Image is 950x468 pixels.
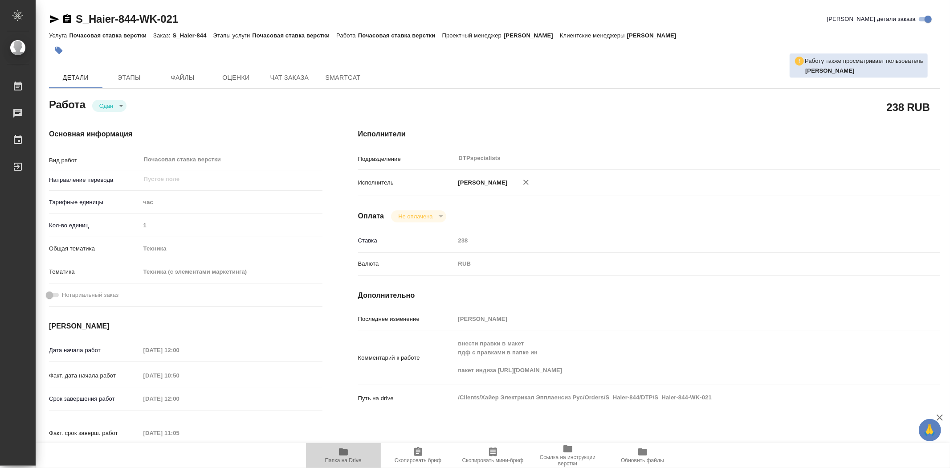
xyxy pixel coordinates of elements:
p: Заборова Александра [805,66,923,75]
p: Тематика [49,267,140,276]
h2: 238 RUB [887,99,930,115]
span: Ссылка на инструкции верстки [536,454,600,467]
h4: Оплата [358,211,384,222]
input: Пустое поле [143,174,302,185]
p: Работу также просматривает пользователь [805,57,923,66]
input: Пустое поле [140,392,218,405]
p: Дата начала работ [49,346,140,355]
p: Последнее изменение [358,315,455,324]
p: Исполнитель [358,178,455,187]
p: Факт. срок заверш. работ [49,429,140,438]
p: Вид работ [49,156,140,165]
textarea: /Clients/Хайер Электрикал Эпплаенсиз Рус/Orders/S_Haier-844/DTP/S_Haier-844-WK-021 [455,390,892,405]
button: Папка на Drive [306,443,381,468]
span: Этапы [108,72,151,83]
button: Скопировать мини-бриф [456,443,530,468]
button: Добавить тэг [49,41,69,60]
p: Подразделение [358,155,455,164]
span: Детали [54,72,97,83]
div: Сдан [92,100,126,112]
p: Кол-во единиц [49,221,140,230]
div: Сдан [391,210,446,222]
input: Пустое поле [455,312,892,325]
p: Путь на drive [358,394,455,403]
button: Скопировать бриф [381,443,456,468]
p: Проектный менеджер [442,32,504,39]
p: [PERSON_NAME] [504,32,560,39]
p: [PERSON_NAME] [627,32,683,39]
p: Заказ: [153,32,172,39]
button: Обновить файлы [605,443,680,468]
span: Чат заказа [268,72,311,83]
button: Скопировать ссылку [62,14,73,25]
p: Услуга [49,32,69,39]
span: Файлы [161,72,204,83]
p: Общая тематика [49,244,140,253]
button: 🙏 [919,419,941,441]
p: Клиентские менеджеры [560,32,627,39]
span: Оценки [215,72,257,83]
input: Пустое поле [140,427,218,439]
p: Почасовая ставка верстки [252,32,336,39]
h2: Работа [49,96,86,112]
p: Этапы услуги [213,32,253,39]
span: Скопировать бриф [395,457,441,464]
h4: Исполнители [358,129,940,140]
span: SmartCat [322,72,364,83]
div: Техника (с элементами маркетинга) [140,264,322,279]
button: Не оплачена [395,213,435,220]
h4: Основная информация [49,129,322,140]
div: Техника [140,241,322,256]
span: Папка на Drive [325,457,362,464]
p: Комментарий к работе [358,353,455,362]
p: Ставка [358,236,455,245]
textarea: внести правки в макет пдф с правками в папке ин пакет индиза [URL][DOMAIN_NAME] [455,336,892,378]
button: Ссылка на инструкции верстки [530,443,605,468]
span: Обновить файлы [621,457,664,464]
h4: [PERSON_NAME] [49,321,322,332]
p: Почасовая ставка верстки [358,32,442,39]
a: S_Haier-844-WK-021 [76,13,178,25]
input: Пустое поле [455,234,892,247]
span: Скопировать мини-бриф [462,457,523,464]
p: [PERSON_NAME] [455,178,508,187]
h4: Дополнительно [358,290,940,301]
p: Направление перевода [49,176,140,185]
p: Валюта [358,259,455,268]
button: Удалить исполнителя [516,172,536,192]
p: S_Haier-844 [173,32,213,39]
p: Факт. дата начала работ [49,371,140,380]
p: Почасовая ставка верстки [69,32,153,39]
span: Нотариальный заказ [62,291,118,300]
button: Скопировать ссылку для ЯМессенджера [49,14,60,25]
div: час [140,195,322,210]
p: Работа [336,32,358,39]
div: RUB [455,256,892,271]
span: 🙏 [922,421,938,439]
button: Сдан [97,102,116,110]
input: Пустое поле [140,219,322,232]
p: Тарифные единицы [49,198,140,207]
input: Пустое поле [140,344,218,357]
p: Срок завершения работ [49,394,140,403]
input: Пустое поле [140,369,218,382]
span: [PERSON_NAME] детали заказа [827,15,916,24]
